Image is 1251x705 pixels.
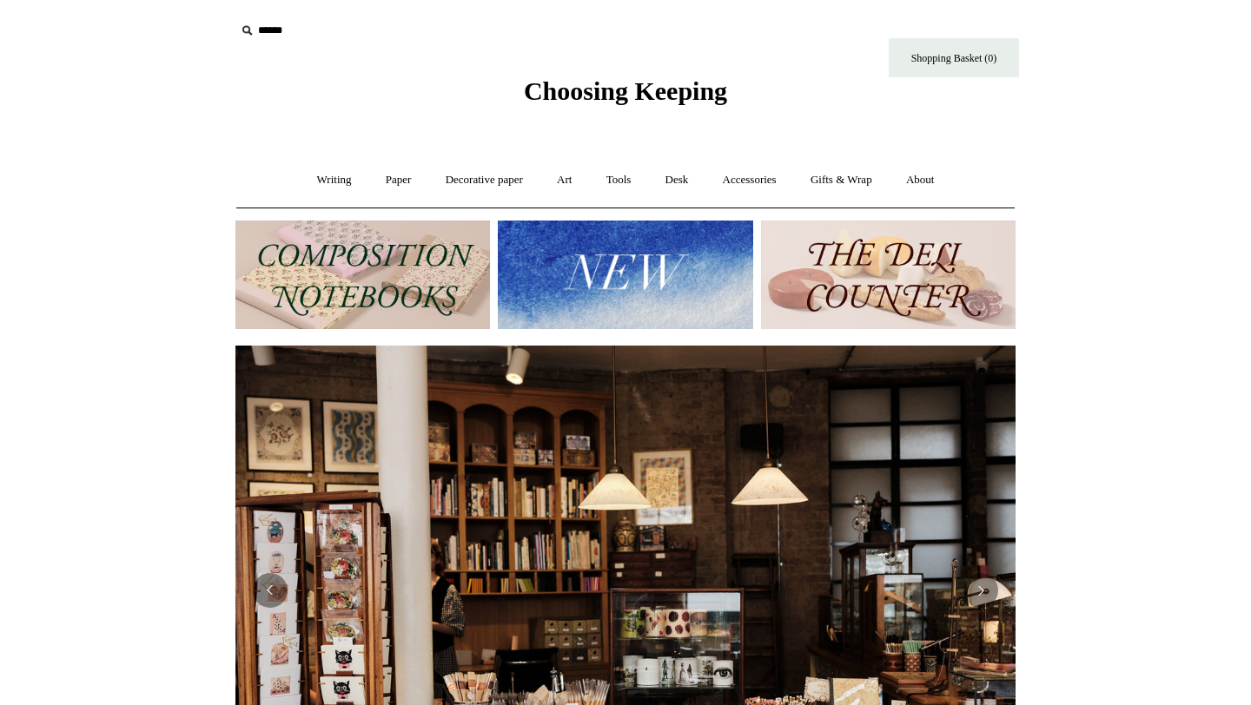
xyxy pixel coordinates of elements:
a: Choosing Keeping [524,90,727,102]
img: New.jpg__PID:f73bdf93-380a-4a35-bcfe-7823039498e1 [498,221,752,329]
a: Tools [591,157,647,203]
a: Shopping Basket (0) [889,38,1019,77]
a: Writing [301,157,367,203]
a: Desk [650,157,705,203]
img: 202302 Composition ledgers.jpg__PID:69722ee6-fa44-49dd-a067-31375e5d54ec [235,221,490,329]
span: Choosing Keeping [524,76,727,105]
a: About [890,157,950,203]
img: The Deli Counter [761,221,1016,329]
button: Next [963,573,998,608]
button: Previous [253,573,288,608]
a: Gifts & Wrap [795,157,888,203]
a: Accessories [707,157,792,203]
a: Paper [370,157,427,203]
a: Art [541,157,587,203]
a: Decorative paper [430,157,539,203]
